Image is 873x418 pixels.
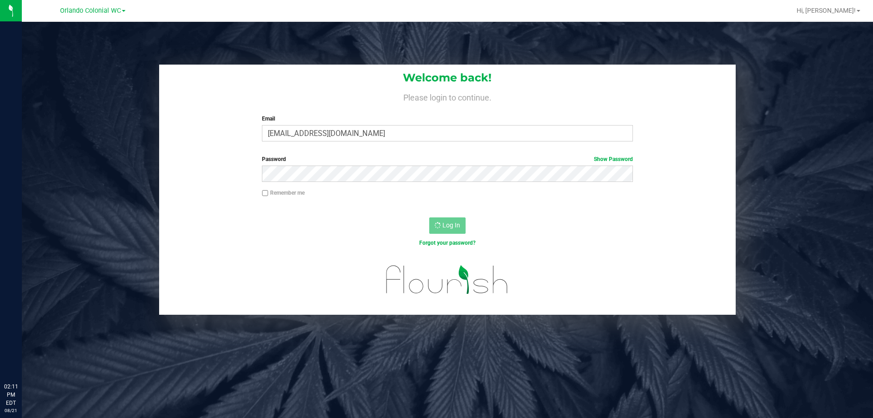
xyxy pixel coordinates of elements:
[262,189,305,197] label: Remember me
[429,217,466,234] button: Log In
[4,383,18,407] p: 02:11 PM EDT
[262,156,286,162] span: Password
[262,115,632,123] label: Email
[4,407,18,414] p: 08/21
[159,91,736,102] h4: Please login to continue.
[594,156,633,162] a: Show Password
[797,7,856,14] span: Hi, [PERSON_NAME]!
[60,7,121,15] span: Orlando Colonial WC
[159,72,736,84] h1: Welcome back!
[262,190,268,196] input: Remember me
[442,222,460,229] span: Log In
[419,240,476,246] a: Forgot your password?
[375,257,519,303] img: flourish_logo.svg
